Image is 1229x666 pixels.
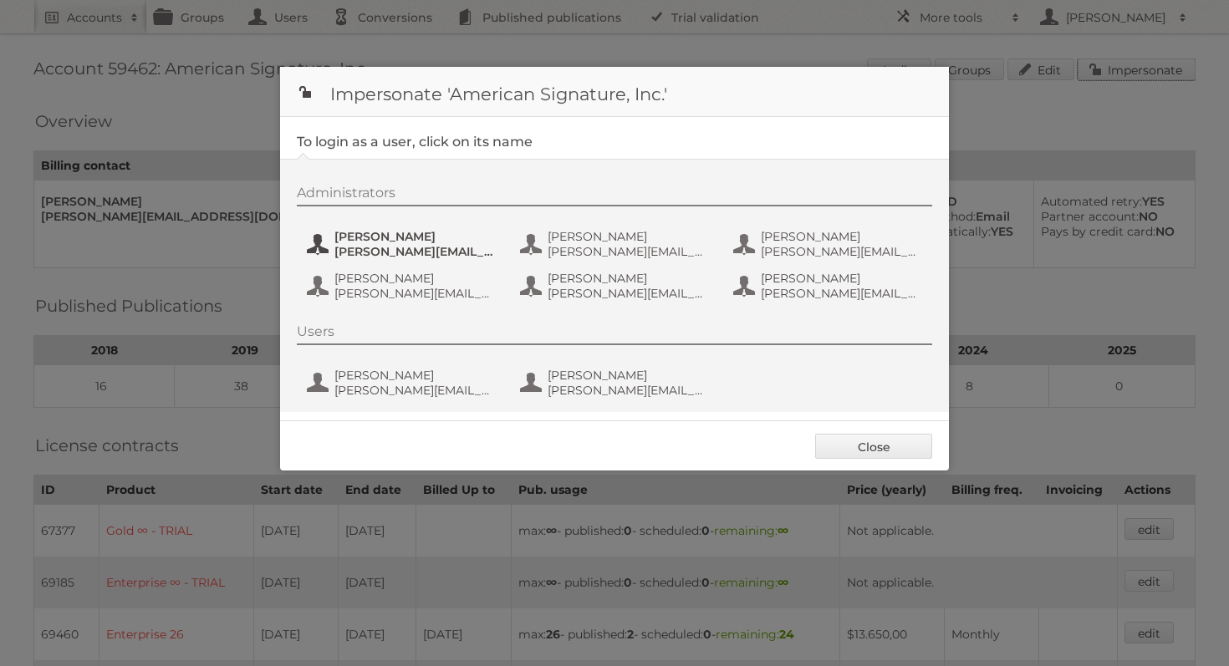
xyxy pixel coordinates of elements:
span: [PERSON_NAME] [334,229,497,244]
span: [PERSON_NAME] [334,271,497,286]
h1: Impersonate 'American Signature, Inc.' [280,67,949,117]
span: [PERSON_NAME][EMAIL_ADDRESS][PERSON_NAME][DOMAIN_NAME] [548,286,710,301]
legend: To login as a user, click on its name [297,134,533,150]
a: Close [815,434,932,459]
span: [PERSON_NAME][EMAIL_ADDRESS][PERSON_NAME][DOMAIN_NAME] [334,286,497,301]
button: [PERSON_NAME] [PERSON_NAME][EMAIL_ADDRESS][PERSON_NAME][DOMAIN_NAME] [732,227,928,261]
button: [PERSON_NAME] [PERSON_NAME][EMAIL_ADDRESS][PERSON_NAME][DOMAIN_NAME] [732,269,928,302]
div: Users [297,323,932,345]
div: Administrators [297,185,932,206]
span: [PERSON_NAME] [334,368,497,383]
span: [PERSON_NAME] [761,271,923,286]
button: [PERSON_NAME] [PERSON_NAME][EMAIL_ADDRESS][PERSON_NAME][DOMAIN_NAME] [518,227,715,261]
span: [PERSON_NAME] [761,229,923,244]
button: [PERSON_NAME] [PERSON_NAME][EMAIL_ADDRESS][PERSON_NAME][DOMAIN_NAME] [518,269,715,302]
span: [PERSON_NAME][EMAIL_ADDRESS][PERSON_NAME][DOMAIN_NAME] [761,286,923,301]
span: [PERSON_NAME] [548,368,710,383]
button: [PERSON_NAME] [PERSON_NAME][EMAIL_ADDRESS][PERSON_NAME][DOMAIN_NAME] [518,366,715,399]
span: [PERSON_NAME] [548,229,710,244]
span: [PERSON_NAME][EMAIL_ADDRESS][DOMAIN_NAME] [334,383,497,398]
span: [PERSON_NAME][EMAIL_ADDRESS][PERSON_NAME][DOMAIN_NAME] [761,244,923,259]
button: [PERSON_NAME] [PERSON_NAME][EMAIL_ADDRESS][PERSON_NAME][DOMAIN_NAME] [305,227,502,261]
button: [PERSON_NAME] [PERSON_NAME][EMAIL_ADDRESS][PERSON_NAME][DOMAIN_NAME] [305,269,502,302]
span: [PERSON_NAME][EMAIL_ADDRESS][PERSON_NAME][DOMAIN_NAME] [548,244,710,259]
span: [PERSON_NAME] [548,271,710,286]
span: [PERSON_NAME][EMAIL_ADDRESS][PERSON_NAME][DOMAIN_NAME] [334,244,497,259]
span: [PERSON_NAME][EMAIL_ADDRESS][PERSON_NAME][DOMAIN_NAME] [548,383,710,398]
button: [PERSON_NAME] [PERSON_NAME][EMAIL_ADDRESS][DOMAIN_NAME] [305,366,502,399]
